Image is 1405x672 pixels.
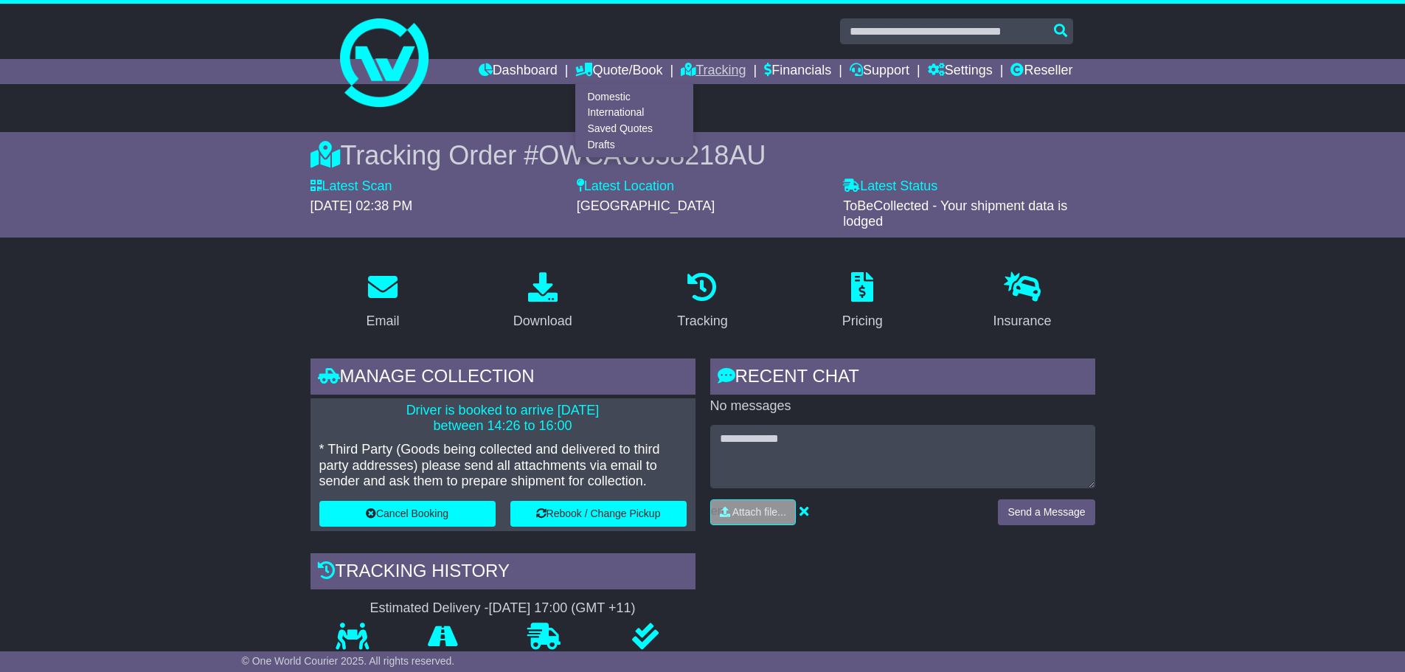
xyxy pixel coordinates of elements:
a: Tracking [667,267,737,336]
p: Driver is booked to arrive [DATE] between 14:26 to 16:00 [319,403,687,434]
a: Insurance [984,267,1061,336]
label: Latest Location [577,179,674,195]
a: Saved Quotes [576,121,693,137]
a: Financials [764,59,831,84]
span: © One World Courier 2025. All rights reserved. [242,655,455,667]
div: Email [366,311,399,331]
button: Send a Message [998,499,1094,525]
div: Tracking history [311,553,695,593]
div: [DATE] 17:00 (GMT +11) [489,600,636,617]
a: International [576,105,693,121]
a: Dashboard [479,59,558,84]
a: Pricing [833,267,892,336]
a: Email [356,267,409,336]
span: [DATE] 02:38 PM [311,198,413,213]
a: Reseller [1010,59,1072,84]
p: * Third Party (Goods being collected and delivered to third party addresses) please send all atta... [319,442,687,490]
span: OWCAU658218AU [538,140,766,170]
div: Tracking [677,311,727,331]
button: Rebook / Change Pickup [510,501,687,527]
div: Insurance [993,311,1052,331]
label: Latest Scan [311,179,392,195]
div: Tracking Order # [311,139,1095,171]
div: Manage collection [311,358,695,398]
a: Quote/Book [575,59,662,84]
button: Cancel Booking [319,501,496,527]
span: [GEOGRAPHIC_DATA] [577,198,715,213]
a: Domestic [576,89,693,105]
div: Estimated Delivery - [311,600,695,617]
div: Pricing [842,311,883,331]
a: Download [504,267,582,336]
a: Settings [928,59,993,84]
a: Tracking [681,59,746,84]
div: RECENT CHAT [710,358,1095,398]
a: Drafts [576,136,693,153]
div: Quote/Book [575,84,693,157]
span: ToBeCollected - Your shipment data is lodged [843,198,1067,229]
label: Latest Status [843,179,937,195]
div: Download [513,311,572,331]
p: No messages [710,398,1095,415]
a: Support [850,59,909,84]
